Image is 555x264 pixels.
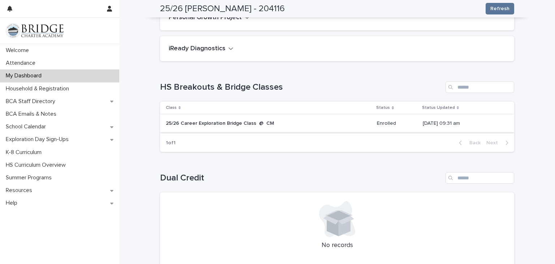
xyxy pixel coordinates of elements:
p: Status Updated [422,104,455,112]
img: V1C1m3IdTEidaUdm9Hs0 [6,24,64,38]
p: Resources [3,187,38,194]
p: K-8 Curriculum [3,149,47,156]
p: Class [166,104,177,112]
input: Search [446,172,514,184]
p: [DATE] 09:31 am [423,120,503,127]
h2: 25/26 [PERSON_NAME] - 204116 [160,4,285,14]
p: Household & Registration [3,85,75,92]
button: iReady Diagnostics [169,45,233,53]
button: Back [453,140,483,146]
button: Next [483,140,514,146]
input: Search [446,81,514,93]
p: Help [3,200,23,206]
p: School Calendar [3,123,52,130]
h2: Personal Growth Project [169,14,242,22]
p: 25/26 Career Exploration Bridge Class @ CM [166,120,286,127]
button: Personal Growth Project [169,14,250,22]
span: Refresh [490,5,509,12]
p: 1 of 1 [160,134,181,152]
button: Refresh [486,3,514,14]
tr: 25/26 Career Exploration Bridge Class @ CMEnrolled[DATE] 09:31 am [160,114,514,132]
h1: Dual Credit [160,173,443,183]
p: Status [376,104,390,112]
p: Summer Programs [3,174,57,181]
p: No records [169,242,505,250]
p: Welcome [3,47,35,54]
p: HS Curriculum Overview [3,162,72,169]
p: Exploration Day Sign-Ups [3,136,74,143]
p: BCA Staff Directory [3,98,61,105]
p: Attendance [3,60,41,67]
p: My Dashboard [3,72,47,79]
span: Back [465,140,481,145]
h2: iReady Diagnostics [169,45,225,53]
p: Enrolled [377,120,417,127]
p: BCA Emails & Notes [3,111,62,118]
h1: HS Breakouts & Bridge Classes [160,82,443,93]
span: Next [486,140,502,145]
